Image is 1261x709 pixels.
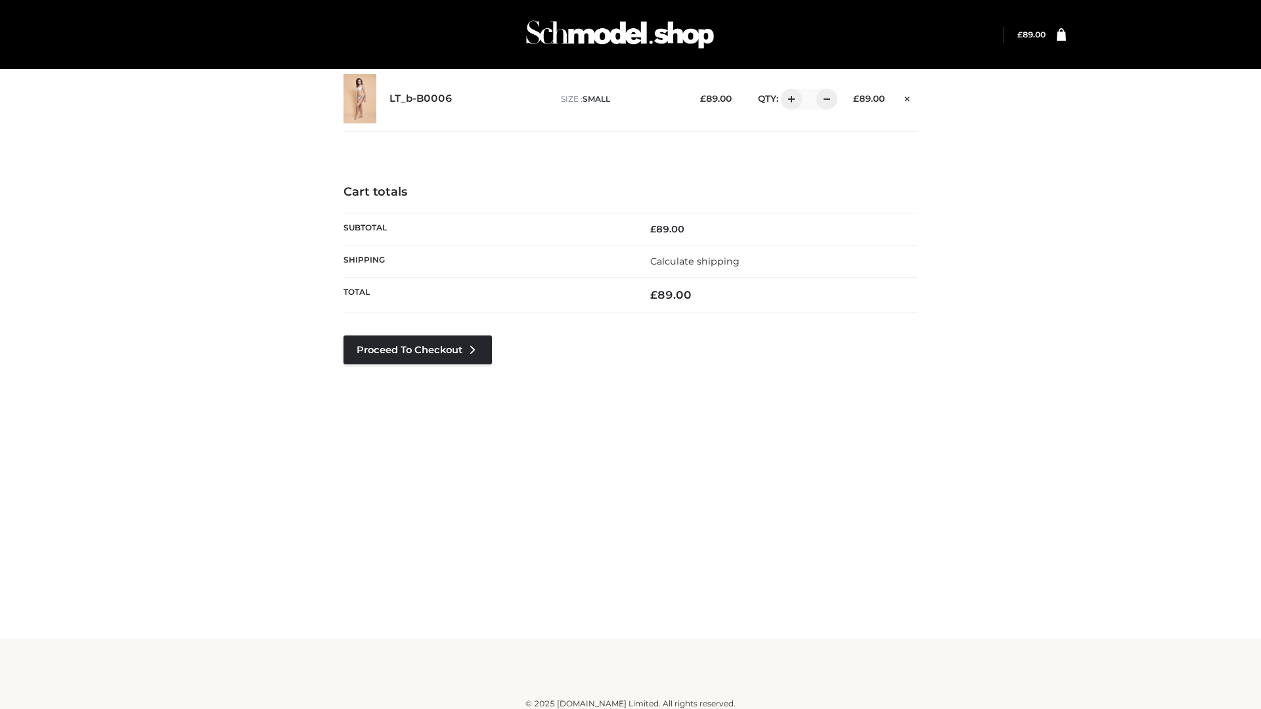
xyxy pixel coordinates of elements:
h4: Cart totals [343,185,918,200]
th: Shipping [343,245,630,277]
span: £ [650,223,656,235]
a: Remove this item [898,89,918,106]
a: LT_b-B0006 [389,93,453,105]
span: £ [700,93,706,104]
p: size : [561,93,680,105]
a: Proceed to Checkout [343,335,492,364]
img: LT_b-B0006 - SMALL [343,74,376,123]
bdi: 89.00 [650,288,692,301]
span: £ [650,288,657,301]
span: SMALL [583,94,610,104]
bdi: 89.00 [700,93,732,104]
bdi: 89.00 [1017,30,1046,39]
th: Total [343,278,630,312]
div: QTY: [745,89,833,110]
bdi: 89.00 [650,223,684,235]
img: Schmodel Admin 964 [521,9,719,60]
a: £89.00 [1017,30,1046,39]
th: Subtotal [343,213,630,245]
bdi: 89.00 [853,93,885,104]
span: £ [853,93,859,104]
a: Calculate shipping [650,255,740,267]
span: £ [1017,30,1023,39]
